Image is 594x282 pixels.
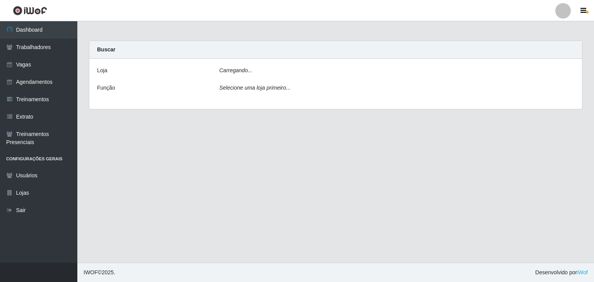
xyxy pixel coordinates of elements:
label: Loja [97,66,107,75]
span: © 2025 . [84,268,115,277]
i: Carregando... [219,67,253,73]
label: Função [97,84,115,92]
strong: Buscar [97,46,115,53]
a: iWof [577,269,588,275]
i: Selecione uma loja primeiro... [219,85,290,91]
span: Desenvolvido por [535,268,588,277]
span: IWOF [84,269,98,275]
img: CoreUI Logo [13,6,47,15]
